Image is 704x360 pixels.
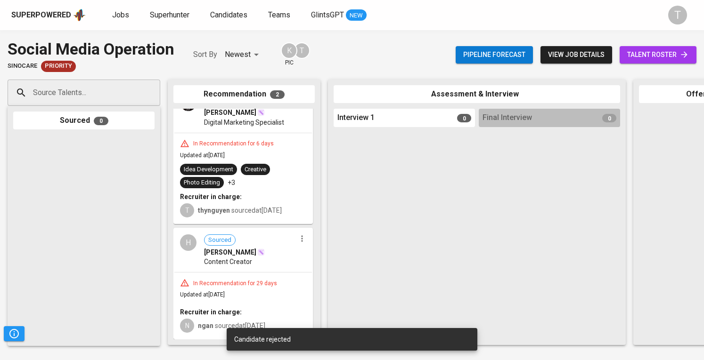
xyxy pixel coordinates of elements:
[198,322,213,329] b: ngan
[234,335,470,344] div: Candidate rejected
[205,236,235,245] span: Sourced
[198,207,230,214] b: thynguyen
[346,11,367,20] span: NEW
[225,46,262,64] div: Newest
[4,326,25,341] button: Pipeline Triggers
[620,46,696,64] a: talent roster
[268,10,290,19] span: Teams
[311,10,344,19] span: GlintsGPT
[180,203,194,217] div: T
[228,178,235,187] p: +3
[184,165,233,174] div: Idea Development
[204,108,256,117] span: [PERSON_NAME]
[189,280,281,288] div: In Recommendation for 29 days
[150,10,189,19] span: Superhunter
[180,308,242,316] b: Recruiter in charge:
[257,109,265,116] img: magic_wand.svg
[257,248,265,256] img: magic_wand.svg
[281,42,297,67] div: pic
[270,90,285,99] span: 2
[180,234,196,251] div: H
[184,178,220,187] div: Photo Editing
[180,152,225,159] span: Updated at [DATE]
[457,114,471,122] span: 0
[193,49,217,60] p: Sort By
[41,61,76,72] div: New Job received from Demand Team
[627,49,689,61] span: talent roster
[204,257,252,266] span: Content Creator
[602,114,616,122] span: 0
[456,46,533,64] button: Pipeline forecast
[180,291,225,298] span: Updated at [DATE]
[334,85,620,104] div: Assessment & Interview
[112,9,131,21] a: Jobs
[189,140,278,148] div: In Recommendation for 6 days
[210,9,249,21] a: Candidates
[268,9,292,21] a: Teams
[11,8,86,22] a: Superpoweredapp logo
[225,49,251,60] p: Newest
[155,92,157,94] button: Open
[180,319,194,333] div: N
[311,9,367,21] a: GlintsGPT NEW
[198,207,282,214] span: sourced at [DATE]
[173,88,313,224] div: [PERSON_NAME]Digital Marketing SpecialistIn Recommendation for 6 daysUpdated at[DATE]Idea Develop...
[13,112,155,130] div: Sourced
[198,322,265,329] span: sourced at [DATE]
[668,6,687,24] div: T
[463,49,525,61] span: Pipeline forecast
[204,118,284,127] span: Digital Marketing Specialist
[150,9,191,21] a: Superhunter
[8,38,174,61] div: Social Media Operation
[483,112,532,123] span: Final Interview
[73,8,86,22] img: app logo
[173,85,315,104] div: Recommendation
[337,112,375,123] span: Interview 1
[112,10,129,19] span: Jobs
[8,62,37,71] span: Sinocare
[540,46,612,64] button: view job details
[94,117,108,125] span: 0
[548,49,605,61] span: view job details
[11,10,71,21] div: Superpowered
[294,42,310,59] div: T
[41,62,76,71] span: Priority
[180,193,242,200] b: Recruiter in charge:
[204,248,256,257] span: [PERSON_NAME]
[245,165,266,174] div: Creative
[281,42,297,59] div: K
[173,228,313,339] div: HSourced[PERSON_NAME]Content CreatorIn Recommendation for 29 daysUpdated at[DATE]Recruiter in cha...
[210,10,247,19] span: Candidates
